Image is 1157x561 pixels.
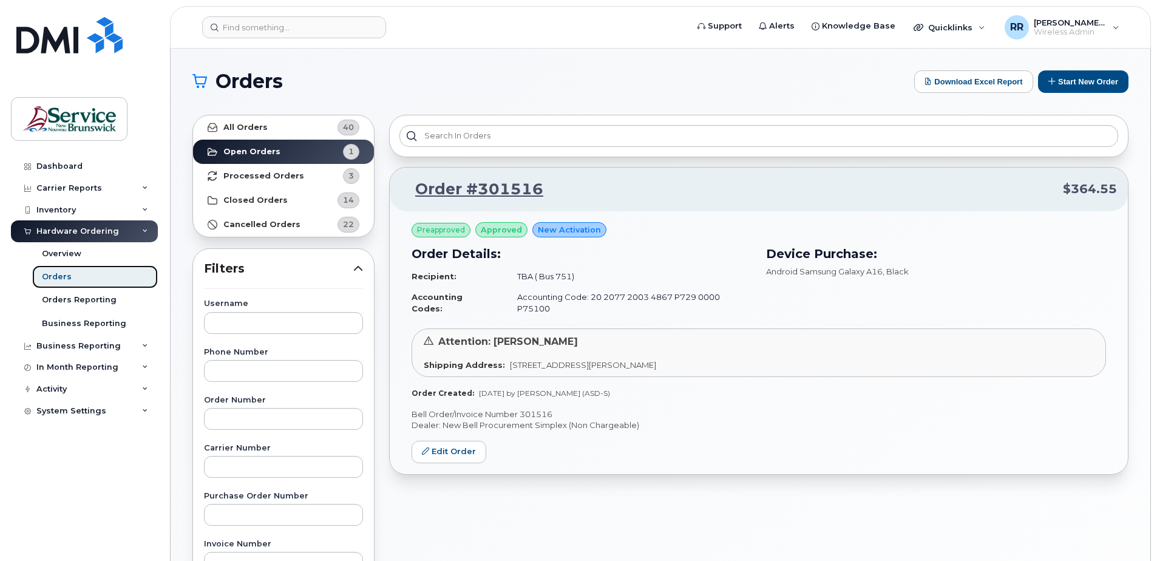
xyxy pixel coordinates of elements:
span: 3 [348,170,354,182]
span: Orders [215,72,283,90]
td: TBA ( Bus 751) [506,266,752,287]
span: [STREET_ADDRESS][PERSON_NAME] [510,360,656,370]
label: Carrier Number [204,444,363,452]
a: Order #301516 [401,178,543,200]
strong: Cancelled Orders [223,220,300,229]
strong: Shipping Address: [424,360,505,370]
td: Accounting Code: 20 2077 2003 4867 P729 0000 P75100 [506,287,752,319]
strong: Order Created: [412,389,474,398]
button: Start New Order [1038,70,1128,93]
span: Filters [204,260,353,277]
strong: Closed Orders [223,195,288,205]
span: 40 [343,121,354,133]
label: Phone Number [204,348,363,356]
span: approved [481,224,522,236]
input: Search in orders [399,125,1118,147]
span: [DATE] by [PERSON_NAME] (ASD-S) [479,389,610,398]
span: 14 [343,194,354,206]
h3: Order Details: [412,245,752,263]
span: Preapproved [417,225,465,236]
strong: Open Orders [223,147,280,157]
span: 1 [348,146,354,157]
a: Open Orders1 [193,140,374,164]
a: All Orders40 [193,115,374,140]
label: Purchase Order Number [204,492,363,500]
button: Download Excel Report [914,70,1033,93]
a: Edit Order [412,441,486,463]
label: Username [204,300,363,308]
span: New Activation [538,224,601,236]
h3: Device Purchase: [766,245,1106,263]
label: Order Number [204,396,363,404]
p: Bell Order/Invoice Number 301516 [412,409,1106,420]
span: Attention: [PERSON_NAME] [438,336,578,347]
strong: All Orders [223,123,268,132]
span: 22 [343,219,354,230]
p: Dealer: New Bell Procurement Simplex (Non Chargeable) [412,420,1106,431]
strong: Accounting Codes: [412,292,463,313]
a: Closed Orders14 [193,188,374,212]
label: Invoice Number [204,540,363,548]
strong: Recipient: [412,271,456,281]
a: Processed Orders3 [193,164,374,188]
a: Cancelled Orders22 [193,212,374,237]
span: , Black [883,267,909,276]
span: $364.55 [1063,180,1117,198]
strong: Processed Orders [223,171,304,181]
span: Android Samsung Galaxy A16 [766,267,883,276]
